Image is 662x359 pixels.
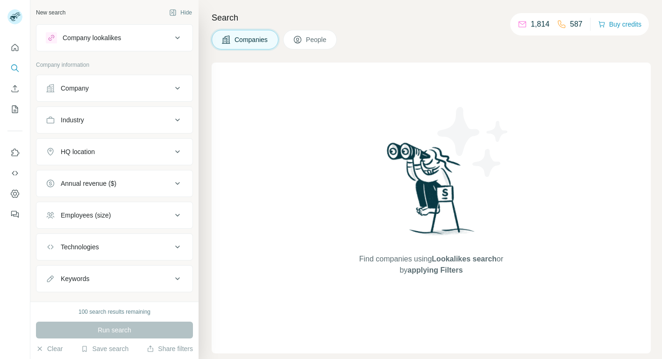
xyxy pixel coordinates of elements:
[36,77,192,99] button: Company
[63,33,121,42] div: Company lookalikes
[36,61,193,69] p: Company information
[81,344,128,353] button: Save search
[356,253,506,276] span: Find companies using or by
[7,80,22,97] button: Enrich CSV
[7,60,22,77] button: Search
[7,206,22,223] button: Feedback
[531,19,549,30] p: 1,814
[36,141,192,163] button: HQ location
[61,242,99,252] div: Technologies
[61,179,116,188] div: Annual revenue ($)
[36,204,192,226] button: Employees (size)
[61,274,89,283] div: Keywords
[7,144,22,161] button: Use Surfe on LinkedIn
[147,344,193,353] button: Share filters
[431,100,515,184] img: Surfe Illustration - Stars
[36,8,65,17] div: New search
[7,39,22,56] button: Quick start
[61,115,84,125] div: Industry
[36,27,192,49] button: Company lookalikes
[61,211,111,220] div: Employees (size)
[570,19,583,30] p: 587
[598,18,641,31] button: Buy credits
[36,267,192,290] button: Keywords
[7,101,22,118] button: My lists
[212,11,651,24] h4: Search
[36,109,192,131] button: Industry
[235,35,269,44] span: Companies
[7,185,22,202] button: Dashboard
[163,6,199,20] button: Hide
[7,165,22,182] button: Use Surfe API
[36,344,63,353] button: Clear
[61,147,95,156] div: HQ location
[61,84,89,93] div: Company
[383,140,480,244] img: Surfe Illustration - Woman searching with binoculars
[407,266,463,274] span: applying Filters
[36,236,192,258] button: Technologies
[432,255,497,263] span: Lookalikes search
[78,308,150,316] div: 100 search results remaining
[306,35,327,44] span: People
[36,172,192,195] button: Annual revenue ($)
